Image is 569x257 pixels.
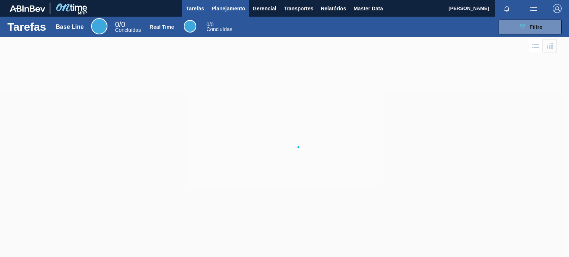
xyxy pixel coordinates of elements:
[353,4,383,13] span: Master Data
[499,20,562,34] button: Filtro
[206,21,213,27] span: / 0
[253,4,276,13] span: Gerencial
[184,20,196,33] div: Real Time
[10,5,45,12] img: TNhmsLtSVTkK8tSr43FrP2fwEKptu5GPRR3wAAAABJRU5ErkJggg==
[206,21,209,27] span: 0
[115,20,125,28] span: / 0
[150,24,174,30] div: Real Time
[206,26,232,32] span: Concluídas
[529,4,538,13] img: userActions
[495,3,519,14] button: Notificações
[284,4,313,13] span: Transportes
[530,24,543,30] span: Filtro
[206,22,232,32] div: Real Time
[212,4,245,13] span: Planejamento
[91,18,107,34] div: Base Line
[321,4,346,13] span: Relatórios
[115,21,141,33] div: Base Line
[186,4,204,13] span: Tarefas
[56,24,84,30] div: Base Line
[115,27,141,33] span: Concluídas
[115,20,119,28] span: 0
[7,23,46,31] h1: Tarefas
[553,4,562,13] img: Logout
